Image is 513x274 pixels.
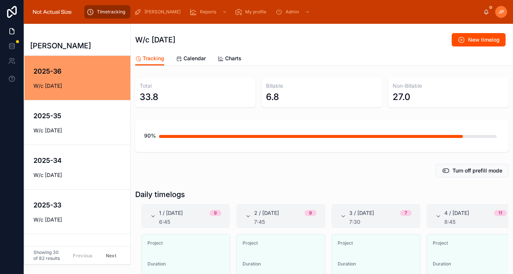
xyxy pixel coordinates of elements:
[338,261,414,267] span: Duration
[254,219,316,225] div: 7:45
[444,209,469,217] span: 4 / [DATE]
[225,55,241,62] span: Charts
[101,250,121,261] button: Next
[143,55,164,62] span: Tracking
[218,52,241,67] a: Charts
[147,249,152,255] span: --
[33,155,132,165] h4: 2025-34
[25,100,130,145] a: 2025-35W/c [DATE]
[132,5,186,19] a: [PERSON_NAME]
[33,216,132,223] span: W/c [DATE]
[349,209,374,217] span: 3 / [DATE]
[338,249,342,255] span: --
[214,210,217,216] div: 9
[243,240,319,246] span: Project
[405,210,407,216] div: 7
[135,35,175,45] h1: W/c [DATE]
[349,219,412,225] div: 7:30
[243,261,319,267] span: Duration
[433,261,509,267] span: Duration
[33,249,62,261] span: Showing 30 of 82 results
[135,189,185,200] h1: Daily timelogs
[159,209,183,217] span: 1 / [DATE]
[200,9,216,15] span: Reports
[30,41,91,51] h1: [PERSON_NAME]
[187,5,231,19] a: Reports
[444,219,507,225] div: 8:45
[273,5,314,19] a: Admin
[468,36,500,43] span: New timelog
[33,111,132,121] h4: 2025-35
[338,240,414,246] span: Project
[433,249,437,255] span: --
[30,6,75,18] img: App logo
[147,240,224,246] span: Project
[144,128,156,143] div: 90%
[25,56,130,100] a: 2025-36W/c [DATE]
[499,9,504,15] span: JP
[33,245,132,255] h4: 2025-32
[33,66,132,76] h4: 2025-36
[393,91,410,103] div: 27.0
[81,4,483,20] div: scrollable content
[393,82,504,90] h3: Non-Billable
[33,200,132,210] h4: 2025-33
[286,9,299,15] span: Admin
[266,91,279,103] div: 6.8
[140,91,158,103] div: 33.8
[176,52,206,67] a: Calendar
[245,9,266,15] span: My profile
[433,240,509,246] span: Project
[25,145,130,189] a: 2025-34W/c [DATE]
[135,52,164,66] a: Tracking
[97,9,125,15] span: TImetracking
[147,261,224,267] span: Duration
[233,5,272,19] a: My profile
[452,167,502,174] span: Turn off prefill mode
[33,82,132,90] span: W/c [DATE]
[499,210,502,216] div: 11
[254,209,279,217] span: 2 / [DATE]
[84,5,130,19] a: TImetracking
[266,82,377,90] h3: Billable
[309,210,312,216] div: 9
[33,171,132,179] span: W/c [DATE]
[243,249,247,255] span: --
[452,33,506,46] button: New timelog
[140,82,251,90] h3: Total
[436,164,509,177] button: Turn off prefill mode
[145,9,181,15] span: [PERSON_NAME]
[159,219,221,225] div: 6:45
[184,55,206,62] span: Calendar
[25,189,130,234] a: 2025-33W/c [DATE]
[33,127,132,134] span: W/c [DATE]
